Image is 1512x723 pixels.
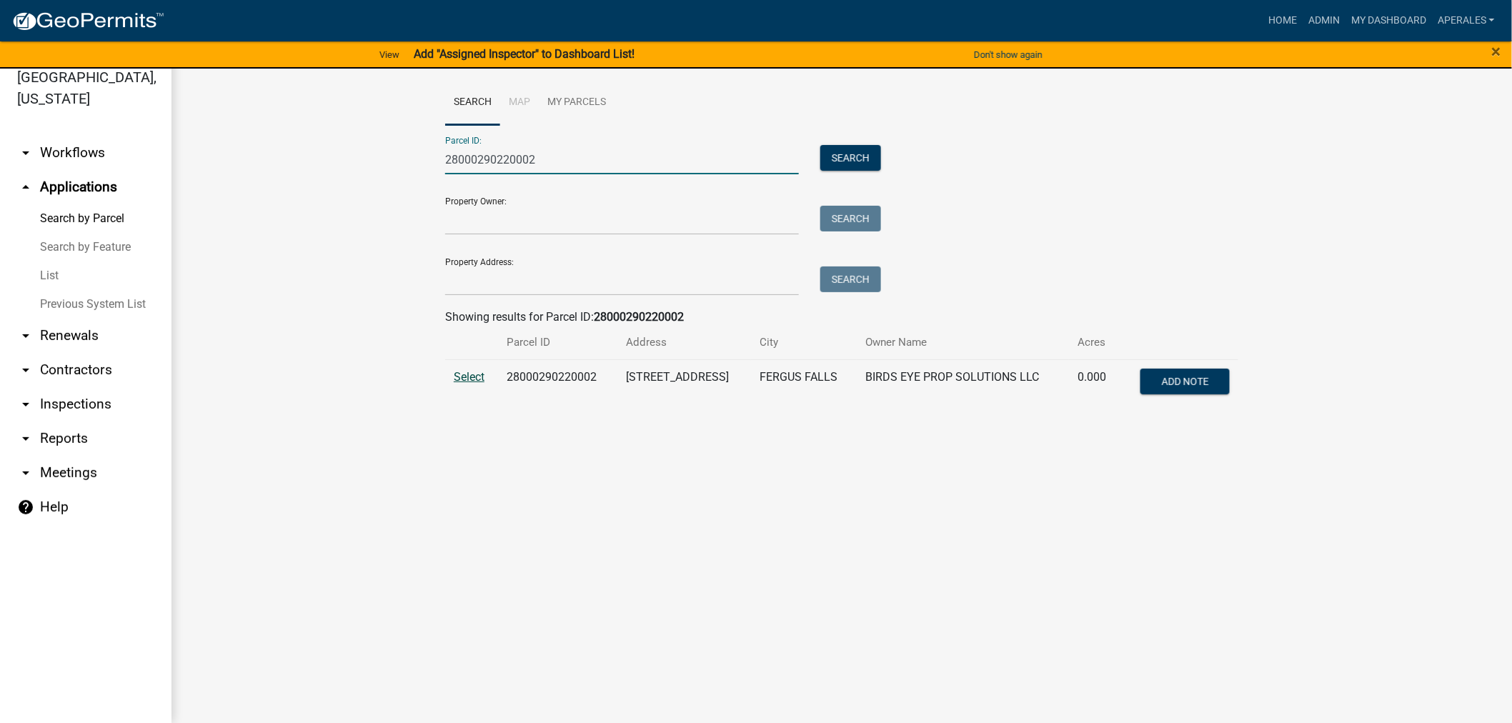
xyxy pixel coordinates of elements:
[968,43,1048,66] button: Don't show again
[374,43,405,66] a: View
[1492,43,1501,60] button: Close
[17,430,34,447] i: arrow_drop_down
[17,396,34,413] i: arrow_drop_down
[857,359,1069,407] td: BIRDS EYE PROP SOLUTIONS LLC
[820,206,881,231] button: Search
[17,464,34,482] i: arrow_drop_down
[1346,7,1432,34] a: My Dashboard
[820,266,881,292] button: Search
[499,326,618,359] th: Parcel ID
[617,359,751,407] td: [STREET_ADDRESS]
[454,370,484,384] a: Select
[1140,369,1230,394] button: Add Note
[1492,41,1501,61] span: ×
[17,499,34,516] i: help
[594,310,684,324] strong: 28000290220002
[539,80,615,126] a: My Parcels
[499,359,618,407] td: 28000290220002
[1069,326,1120,359] th: Acres
[751,359,857,407] td: FERGUS FALLS
[17,327,34,344] i: arrow_drop_down
[445,309,1238,326] div: Showing results for Parcel ID:
[1303,7,1346,34] a: Admin
[820,145,881,171] button: Search
[1161,375,1208,387] span: Add Note
[617,326,751,359] th: Address
[414,47,635,61] strong: Add "Assigned Inspector" to Dashboard List!
[17,179,34,196] i: arrow_drop_up
[857,326,1069,359] th: Owner Name
[17,361,34,379] i: arrow_drop_down
[751,326,857,359] th: City
[1069,359,1120,407] td: 0.000
[17,144,34,161] i: arrow_drop_down
[445,80,500,126] a: Search
[1432,7,1501,34] a: aperales
[1263,7,1303,34] a: Home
